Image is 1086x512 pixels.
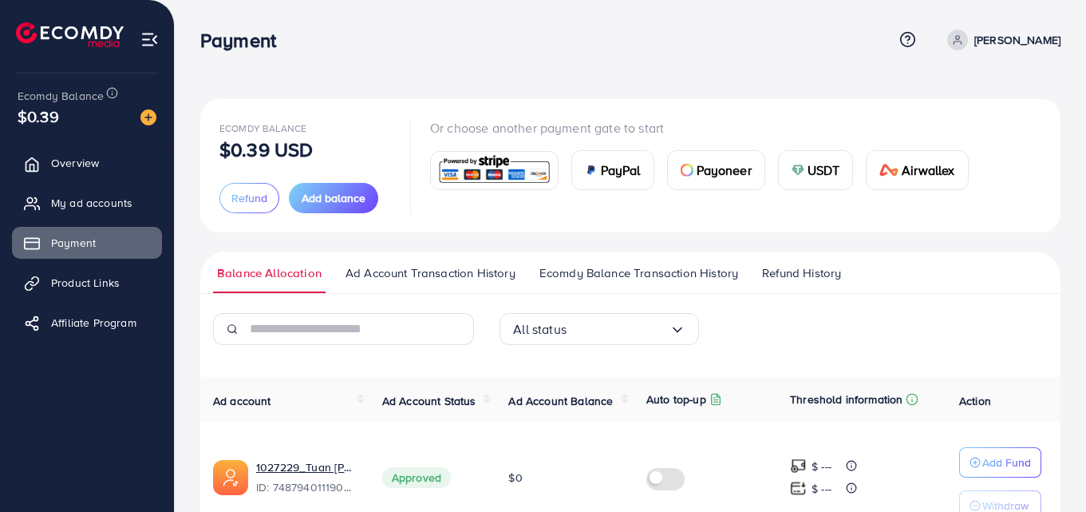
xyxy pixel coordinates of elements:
[539,264,738,282] span: Ecomdy Balance Transaction History
[217,264,322,282] span: Balance Allocation
[51,195,132,211] span: My ad accounts
[792,164,804,177] img: card
[697,161,752,180] span: Payoneer
[200,29,289,52] h3: Payment
[812,479,831,498] p: $ ---
[51,155,99,171] span: Overview
[902,161,954,180] span: Airwallex
[382,467,451,488] span: Approved
[213,460,248,495] img: ic-ads-acc.e4c84228.svg
[681,164,693,177] img: card
[256,479,357,495] span: ID: 7487940111900934151
[346,264,515,282] span: Ad Account Transaction History
[51,315,136,331] span: Affiliate Program
[762,264,841,282] span: Refund History
[12,307,162,339] a: Affiliate Program
[140,109,156,125] img: image
[18,88,104,104] span: Ecomdy Balance
[430,151,559,190] a: card
[508,470,522,486] span: $0
[12,187,162,219] a: My ad accounts
[571,150,654,190] a: cardPayPal
[256,459,357,496] div: <span class='underline'>1027229_Tuan Hung</span></br>7487940111900934151
[1018,440,1074,500] iframe: Chat
[436,153,553,188] img: card
[812,457,831,476] p: $ ---
[513,317,567,342] span: All status
[866,150,968,190] a: cardAirwallex
[508,393,613,409] span: Ad Account Balance
[959,393,991,409] span: Action
[790,458,807,474] img: top-up amount
[219,121,306,135] span: Ecomdy Balance
[213,393,271,409] span: Ad account
[982,453,1031,472] p: Add Fund
[140,30,159,49] img: menu
[646,390,706,409] p: Auto top-up
[289,183,378,213] button: Add balance
[12,267,162,299] a: Product Links
[256,459,357,475] a: 1027229_Tuan [PERSON_NAME]
[585,164,598,177] img: card
[12,147,162,179] a: Overview
[941,30,1060,50] a: [PERSON_NAME]
[778,150,854,190] a: cardUSDT
[500,313,699,345] div: Search for option
[790,390,902,409] p: Threshold information
[302,190,365,206] span: Add balance
[51,235,96,251] span: Payment
[12,227,162,259] a: Payment
[601,161,641,180] span: PayPal
[382,393,476,409] span: Ad Account Status
[430,118,981,137] p: Or choose another payment gate to start
[879,164,898,177] img: card
[231,190,267,206] span: Refund
[959,447,1041,478] button: Add Fund
[808,161,840,180] span: USDT
[219,183,279,213] button: Refund
[974,30,1060,50] p: [PERSON_NAME]
[567,317,669,342] input: Search for option
[667,150,765,190] a: cardPayoneer
[18,105,59,128] span: $0.39
[790,480,807,497] img: top-up amount
[16,22,124,47] img: logo
[219,140,313,159] p: $0.39 USD
[51,275,120,291] span: Product Links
